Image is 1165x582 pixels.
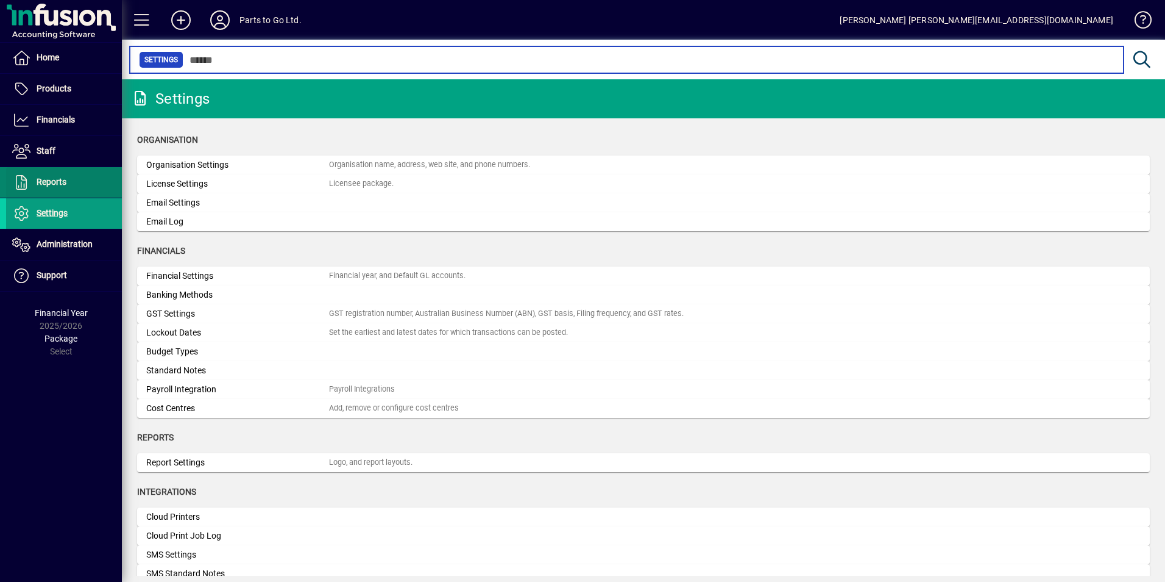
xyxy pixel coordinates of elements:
[146,456,329,469] div: Report Settings
[146,215,329,228] div: Email Log
[37,270,67,280] span: Support
[137,286,1150,304] a: Banking Methods
[144,54,178,66] span: Settings
[840,10,1113,30] div: [PERSON_NAME] [PERSON_NAME][EMAIL_ADDRESS][DOMAIN_NAME]
[37,146,55,156] span: Staff
[137,508,1150,526] a: Cloud Printers
[6,260,122,291] a: Support
[137,135,198,145] span: Organisation
[137,304,1150,323] a: GST SettingsGST registration number, Australian Business Number (ABN), GST basis, Filing frequenc...
[37,115,75,124] span: Financials
[137,212,1150,231] a: Email Log
[137,342,1150,361] a: Budget Types
[6,229,122,260] a: Administration
[6,105,122,135] a: Financials
[329,178,394,190] div: Licensee package.
[37,84,71,93] span: Products
[146,511,329,523] div: Cloud Printers
[146,548,329,561] div: SMS Settings
[137,433,174,442] span: Reports
[239,10,302,30] div: Parts to Go Ltd.
[146,326,329,339] div: Lockout Dates
[37,52,59,62] span: Home
[146,345,329,358] div: Budget Types
[37,177,66,187] span: Reports
[137,174,1150,193] a: License SettingsLicensee package.
[146,196,329,209] div: Email Settings
[6,167,122,198] a: Reports
[146,307,329,320] div: GST Settings
[329,308,684,320] div: GST registration number, Australian Business Number (ABN), GST basis, Filing frequency, and GST r...
[137,399,1150,418] a: Cost CentresAdd, remove or configure cost centres
[35,308,88,318] span: Financial Year
[146,364,329,377] div: Standard Notes
[329,270,466,282] div: Financial year, and Default GL accounts.
[137,526,1150,545] a: Cloud Print Job Log
[146,270,329,282] div: Financial Settings
[6,136,122,167] a: Staff
[137,156,1150,174] a: Organisation SettingsOrganisation name, address, web site, and phone numbers.
[137,545,1150,564] a: SMS Settings
[329,457,413,469] div: Logo, and report layouts.
[6,74,122,104] a: Products
[137,246,185,256] span: Financials
[131,89,210,109] div: Settings
[200,9,239,31] button: Profile
[146,567,329,580] div: SMS Standard Notes
[6,43,122,73] a: Home
[146,289,329,301] div: Banking Methods
[329,384,395,395] div: Payroll Integrations
[329,159,530,171] div: Organisation name, address, web site, and phone numbers.
[146,178,329,190] div: License Settings
[329,327,568,339] div: Set the earliest and latest dates for which transactions can be posted.
[329,403,459,414] div: Add, remove or configure cost centres
[137,267,1150,286] a: Financial SettingsFinancial year, and Default GL accounts.
[137,487,196,497] span: Integrations
[37,208,68,218] span: Settings
[137,361,1150,380] a: Standard Notes
[37,239,93,249] span: Administration
[137,453,1150,472] a: Report SettingsLogo, and report layouts.
[1125,2,1150,42] a: Knowledge Base
[146,530,329,542] div: Cloud Print Job Log
[137,193,1150,212] a: Email Settings
[44,334,77,343] span: Package
[137,323,1150,342] a: Lockout DatesSet the earliest and latest dates for which transactions can be posted.
[146,383,329,396] div: Payroll Integration
[146,159,329,171] div: Organisation Settings
[137,380,1150,399] a: Payroll IntegrationPayroll Integrations
[146,402,329,415] div: Cost Centres
[161,9,200,31] button: Add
